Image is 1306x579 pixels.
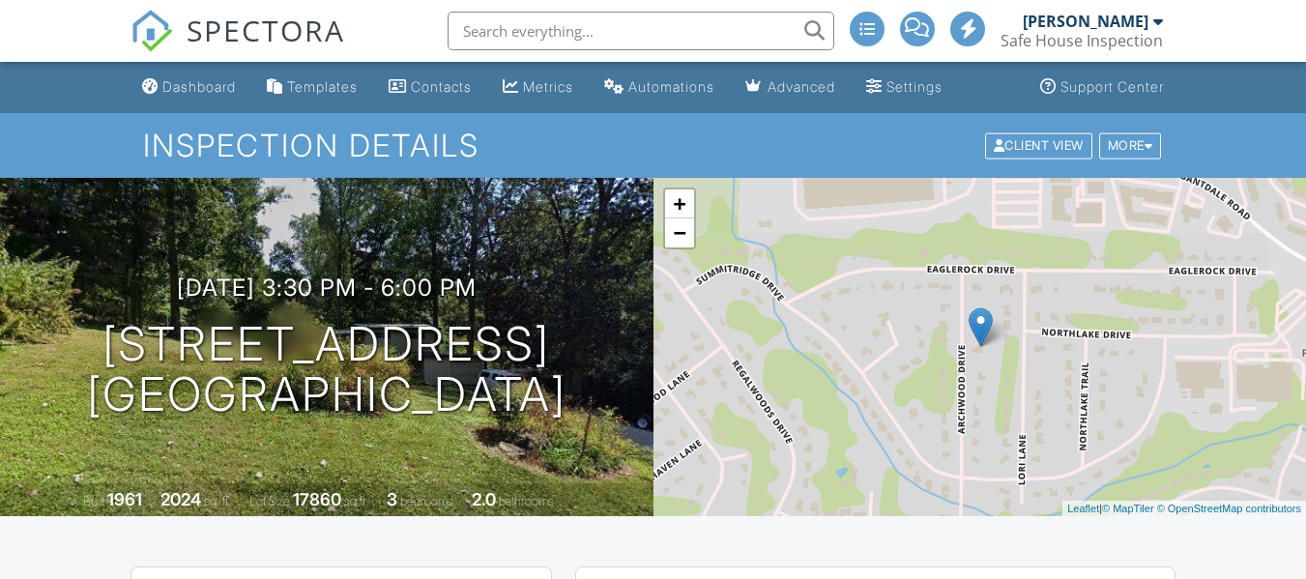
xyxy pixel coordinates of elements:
a: Client View [983,137,1097,152]
input: Search everything... [448,12,834,50]
span: bedrooms [400,494,453,508]
a: Advanced [738,70,843,105]
a: Settings [858,70,950,105]
h3: [DATE] 3:30 pm - 6:00 pm [177,275,477,301]
a: Support Center [1032,70,1172,105]
span: Built [83,494,104,508]
a: Automations (Advanced) [596,70,722,105]
div: More [1099,132,1162,159]
a: © OpenStreetMap contributors [1157,503,1301,514]
h1: Inspection Details [143,129,1163,162]
div: Metrics [523,78,573,95]
span: SPECTORA [187,10,345,50]
a: Templates [259,70,365,105]
a: SPECTORA [131,26,345,67]
div: Safe House Inspection [1001,31,1163,50]
div: [PERSON_NAME] [1023,12,1148,31]
div: Advanced [768,78,835,95]
div: 3 [387,489,397,509]
span: Lot Size [249,494,290,508]
a: Leaflet [1067,503,1099,514]
div: Templates [287,78,358,95]
a: Zoom in [665,189,694,218]
a: © MapTiler [1102,503,1154,514]
div: 2024 [160,489,201,509]
h1: [STREET_ADDRESS] [GEOGRAPHIC_DATA] [87,319,566,421]
a: Zoom out [665,218,694,247]
div: Support Center [1060,78,1164,95]
img: The Best Home Inspection Software - Spectora [131,10,173,52]
span: sq. ft. [204,494,231,508]
span: sq.ft. [344,494,368,508]
div: 2.0 [472,489,496,509]
div: Client View [985,132,1092,159]
div: | [1062,501,1306,517]
span: bathrooms [499,494,554,508]
a: Dashboard [134,70,244,105]
div: Contacts [411,78,472,95]
div: Automations [628,78,714,95]
a: Metrics [495,70,581,105]
a: Contacts [381,70,479,105]
div: Settings [886,78,943,95]
div: 1961 [107,489,142,509]
div: 17860 [293,489,341,509]
div: Dashboard [162,78,236,95]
